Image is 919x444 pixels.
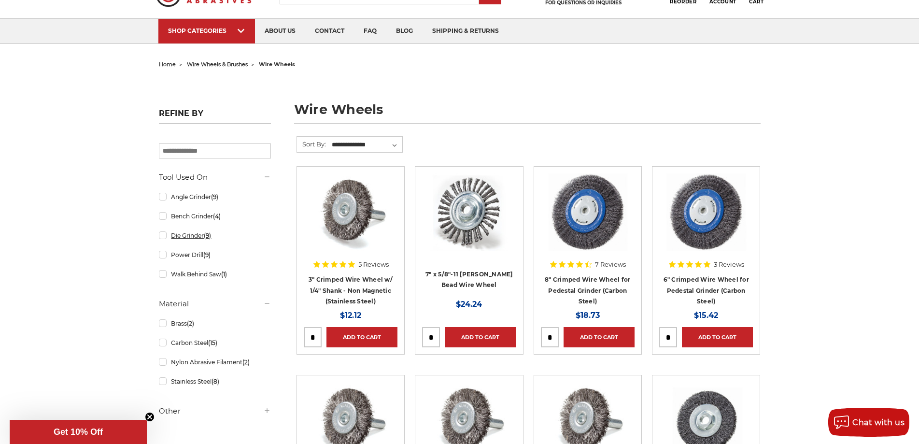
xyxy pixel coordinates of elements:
[159,405,271,417] h5: Other
[54,427,103,437] span: Get 10% Off
[445,327,516,347] a: Add to Cart
[159,109,271,124] h5: Refine by
[159,61,176,68] a: home
[330,138,402,152] select: Sort By:
[852,418,905,427] span: Chat with us
[456,300,482,309] span: $24.24
[305,19,354,43] a: contact
[422,173,516,267] a: 7" x 5/8"-11 Stringer Bead Wire Wheel
[309,276,393,305] a: 3" Crimped Wire Wheel w/ 1/4" Shank - Non Magnetic (Stainless Steel)
[694,311,718,320] span: $15.42
[10,420,147,444] div: Get 10% OffClose teaser
[340,311,361,320] span: $12.12
[159,373,271,390] a: Stainless Steel
[159,334,271,351] a: Carbon Steel
[326,327,397,347] a: Add to Cart
[358,261,389,268] span: 5 Reviews
[828,408,909,437] button: Chat with us
[221,271,227,278] span: (1)
[664,276,749,305] a: 6" Crimped Wire Wheel for Pedestal Grinder (Carbon Steel)
[714,261,744,268] span: 3 Reviews
[255,19,305,43] a: about us
[242,358,250,366] span: (2)
[187,320,194,327] span: (2)
[168,27,245,34] div: SHOP CATEGORIES
[159,298,271,310] h5: Material
[665,173,747,251] img: 6" Crimped Wire Wheel for Pedestal Grinder
[564,327,635,347] a: Add to Cart
[576,311,600,320] span: $18.73
[312,173,389,251] img: Crimped Wire Wheel with Shank Non Magnetic
[430,173,508,251] img: 7" x 5/8"-11 Stringer Bead Wire Wheel
[354,19,386,43] a: faq
[659,173,753,267] a: 6" Crimped Wire Wheel for Pedestal Grinder
[294,103,761,124] h1: wire wheels
[213,213,221,220] span: (4)
[159,227,271,244] a: Die Grinder
[386,19,423,43] a: blog
[304,173,397,267] a: Crimped Wire Wheel with Shank Non Magnetic
[159,354,271,371] a: Nylon Abrasive Filament
[212,378,219,385] span: (8)
[204,232,211,239] span: (9)
[159,315,271,332] a: Brass
[541,173,635,267] a: 8" Crimped Wire Wheel for Pedestal Grinder
[423,19,509,43] a: shipping & returns
[159,172,271,183] h5: Tool Used On
[682,327,753,347] a: Add to Cart
[545,276,630,305] a: 8" Crimped Wire Wheel for Pedestal Grinder (Carbon Steel)
[547,173,628,251] img: 8" Crimped Wire Wheel for Pedestal Grinder
[595,261,626,268] span: 7 Reviews
[159,266,271,283] a: Walk Behind Saw
[211,193,218,201] span: (9)
[297,137,326,151] label: Sort By:
[425,271,513,289] a: 7" x 5/8"-11 [PERSON_NAME] Bead Wire Wheel
[187,61,248,68] a: wire wheels & brushes
[203,251,211,258] span: (9)
[145,412,155,422] button: Close teaser
[159,246,271,263] a: Power Drill
[159,188,271,205] a: Angle Grinder
[159,208,271,225] a: Bench Grinder
[259,61,295,68] span: wire wheels
[208,339,217,346] span: (15)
